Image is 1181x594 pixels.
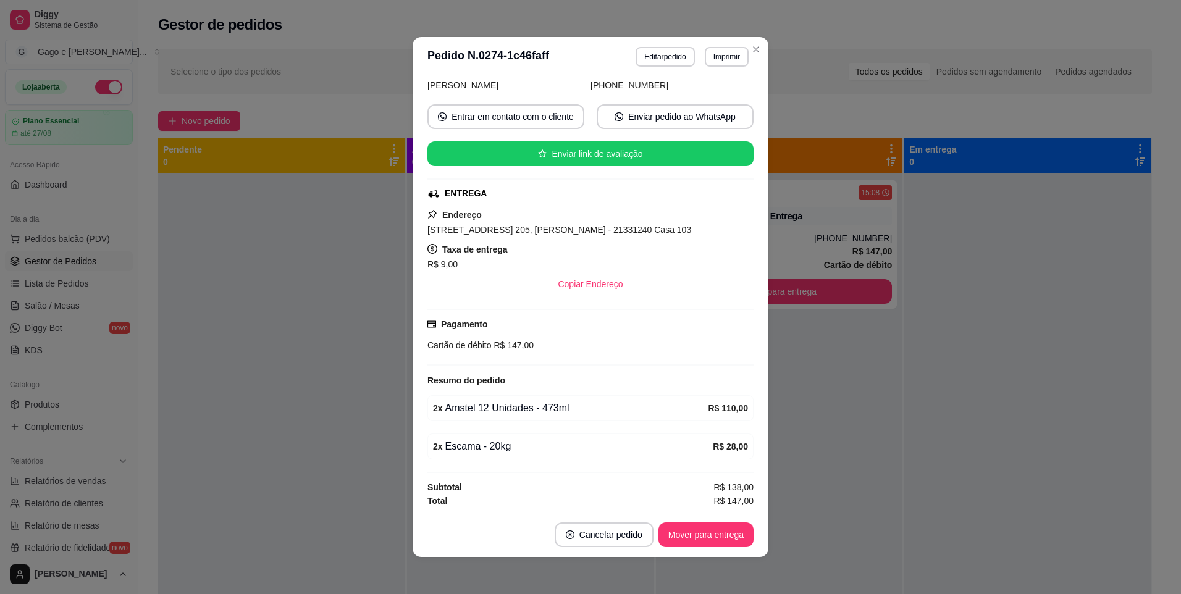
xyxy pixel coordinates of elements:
button: Imprimir [705,47,749,67]
button: whats-appEnviar pedido ao WhatsApp [597,104,754,129]
span: [STREET_ADDRESS] 205, [PERSON_NAME] - 21331240 Casa 103 [427,225,691,235]
button: Close [746,40,766,59]
h3: Pedido N. 0274-1c46faff [427,47,549,67]
strong: 2 x [433,441,443,451]
div: ENTREGA [445,187,487,200]
span: close-circle [566,530,574,539]
div: Escama - 20kg [433,439,713,454]
span: [PHONE_NUMBER] [590,80,668,90]
span: star [538,149,547,158]
button: close-circleCancelar pedido [555,522,654,547]
span: whats-app [615,112,623,121]
span: [PERSON_NAME] [427,80,498,90]
span: dollar [427,244,437,254]
span: Cartão de débito [427,340,492,350]
span: pushpin [427,209,437,219]
button: Editarpedido [636,47,694,67]
span: credit-card [427,320,436,328]
button: Copiar Endereço [548,272,633,296]
strong: Subtotal [427,482,462,492]
strong: Total [427,496,447,506]
span: R$ 138,00 [713,480,754,494]
button: whats-appEntrar em contato com o cliente [427,104,584,129]
span: whats-app [438,112,447,121]
strong: Endereço [442,210,482,220]
strong: 2 x [433,403,443,413]
strong: R$ 28,00 [713,441,748,451]
div: Amstel 12 Unidades - 473ml [433,401,708,416]
strong: R$ 110,00 [708,403,748,413]
span: R$ 9,00 [427,259,458,269]
strong: Resumo do pedido [427,375,505,385]
span: R$ 147,00 [492,340,534,350]
strong: Taxa de entrega [442,245,508,254]
button: starEnviar link de avaliação [427,141,754,166]
span: R$ 147,00 [713,494,754,508]
button: Mover para entrega [658,522,754,547]
strong: Pagamento [441,319,487,329]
